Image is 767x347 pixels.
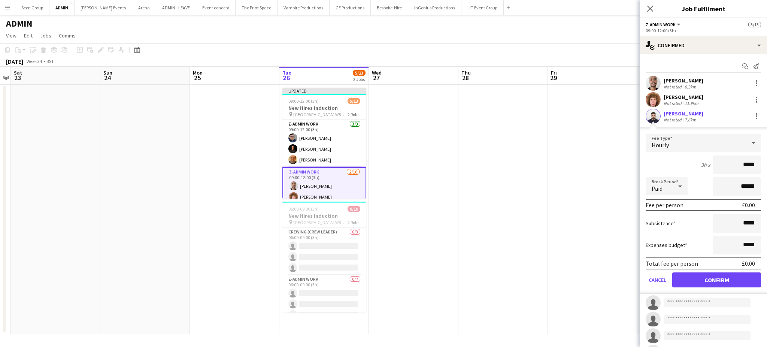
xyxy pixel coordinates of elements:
div: [PERSON_NAME] [664,94,703,100]
h3: Job Fulfilment [640,4,767,13]
button: GE Productions [330,0,371,15]
span: Wed [372,69,382,76]
div: Confirmed [640,36,767,54]
span: 24 [102,73,112,82]
span: Fri [551,69,557,76]
div: 7.6km [683,117,698,123]
div: 09:00-12:00 (3h) [646,28,761,33]
span: 09:00-12:00 (3h) [288,98,319,104]
span: 30 [639,73,649,82]
span: Jobs [40,32,51,39]
span: 5/23 [353,70,366,76]
span: 23 [13,73,22,82]
span: z-Admin Work [646,22,676,27]
div: Not rated [664,100,683,106]
div: Total fee per person [646,260,698,267]
app-job-card: Updated09:00-12:00 (3h)5/13New Hires Induction [GEOGRAPHIC_DATA] W8 7RX2 Rolesz-Admin Work3/309:0... [282,88,366,199]
button: Bespoke-Hire [371,0,408,15]
app-card-role: Crewing (Crew Leader)0/306:00-09:00 (3h) [282,228,366,275]
div: [DATE] [6,58,23,65]
span: 29 [550,73,557,82]
div: Not rated [664,84,683,90]
button: z-Admin Work [646,22,682,27]
span: Sat [14,69,22,76]
label: Subsistence [646,220,676,227]
button: Event concept [196,0,236,15]
button: Arena [132,0,156,15]
span: Sun [103,69,112,76]
button: Vampire Productions [278,0,330,15]
div: £0.00 [742,260,755,267]
span: Comms [59,32,76,39]
span: 5/13 [348,98,360,104]
span: Thu [461,69,471,76]
button: InGenius Productions [408,0,461,15]
button: Seen Group [15,0,49,15]
a: Jobs [37,31,54,40]
h3: New Hires Induction [282,212,366,219]
span: View [6,32,16,39]
app-job-card: 06:00-09:00 (3h)0/10New Hires Induction [GEOGRAPHIC_DATA] W8 7RX2 RolesCrewing (Crew Leader)0/306... [282,202,366,313]
span: Week 34 [25,58,43,64]
button: ADMIN - LEAVE [156,0,196,15]
span: 2 Roles [348,112,360,117]
span: 28 [460,73,471,82]
app-card-role: z-Admin Work2/1009:00-12:00 (3h)[PERSON_NAME][PERSON_NAME] [282,167,366,292]
span: Edit [24,32,33,39]
button: Confirm [672,272,761,287]
span: Hourly [652,141,669,149]
a: View [3,31,19,40]
div: £0.00 [742,201,755,209]
h1: ADMIN [6,18,32,29]
div: BST [46,58,54,64]
label: Expenses budget [646,242,687,248]
span: 2 Roles [348,220,360,225]
span: 0/10 [348,206,360,212]
button: The Print Space [236,0,278,15]
span: 27 [371,73,382,82]
span: 26 [281,73,291,82]
a: Edit [21,31,36,40]
span: Tue [282,69,291,76]
div: Not rated [664,117,683,123]
a: Comms [56,31,79,40]
span: [GEOGRAPHIC_DATA] W8 7RX [293,112,348,117]
h3: New Hires Induction [282,105,366,111]
span: 25 [192,73,203,82]
button: Cancel [646,272,669,287]
button: LIT Event Group [461,0,504,15]
span: Paid [652,185,663,192]
div: [PERSON_NAME] [664,110,703,117]
span: 3/13 [748,22,761,27]
app-card-role: z-Admin Work3/309:00-12:00 (3h)[PERSON_NAME][PERSON_NAME][PERSON_NAME] [282,120,366,167]
button: [PERSON_NAME] Events [75,0,132,15]
div: 6.3km [683,84,698,90]
span: [GEOGRAPHIC_DATA] W8 7RX [293,220,348,225]
div: 11.9km [683,100,700,106]
button: ADMIN [49,0,75,15]
div: 2 Jobs [353,76,365,82]
div: 3h x [701,162,710,168]
div: [PERSON_NAME] [664,77,703,84]
span: 06:00-09:00 (3h) [288,206,319,212]
div: Fee per person [646,201,683,209]
span: Mon [193,69,203,76]
div: Updated [282,88,366,94]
